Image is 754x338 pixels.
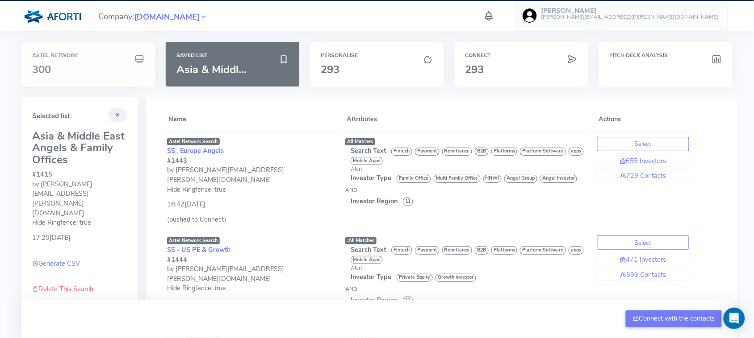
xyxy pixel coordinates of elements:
h3: Asia & Middle East Angels & Family Offices [32,130,127,165]
th: Actions [592,108,695,131]
th: Name [162,108,340,131]
span: HNWI [483,175,502,183]
span: Fintech [391,246,412,254]
div: Hide Ringfence: true [167,284,335,293]
div: (pushed to Connect) [167,215,335,225]
div: 16:37[DATE] [167,293,335,309]
a: 655 Investors [597,157,689,166]
a: 471 Investors [597,255,689,265]
div: #1443 [167,156,335,166]
span: Search Text [351,146,386,155]
span: Investor Region [351,296,398,305]
span: 293 [465,62,484,77]
span: Mobile Apps [351,157,383,165]
span: Platform Software [520,148,566,156]
span: Astel Network Search [167,237,220,244]
div: AND [351,264,586,272]
a: Generate CSV [32,259,80,268]
th: Attributes [340,108,592,131]
div: by [PERSON_NAME][EMAIL_ADDRESS][PERSON_NAME][DOMAIN_NAME] [167,165,335,185]
a: Delete This Search [32,284,93,293]
button: Select [597,137,689,151]
span: Private Equity [397,274,433,282]
span: [DOMAIN_NAME] [134,11,200,23]
h6: Astel Network [32,53,144,58]
span: Angel Investor [540,175,578,183]
a: SS - US PE & Growth [167,245,230,254]
span: apps [569,148,584,156]
span: Family Office [397,175,431,183]
div: by [PERSON_NAME][EMAIL_ADDRESS][PERSON_NAME][DOMAIN_NAME] [32,180,127,218]
h6: Saved List [176,53,289,58]
div: 16:42[DATE] [167,194,335,210]
button: Select [597,235,689,250]
div: AND [345,186,586,194]
h5: [PERSON_NAME] [541,7,719,15]
span: Growth investor [436,274,476,282]
span: Astel Network Search [167,138,220,145]
a: 593 Contacts [597,270,689,280]
button: Connect with the contacts [626,310,722,327]
span: All Matches [348,237,375,244]
span: 293 [321,62,339,77]
span: Payment [415,148,440,156]
span: apps [569,246,584,254]
div: by [PERSON_NAME][EMAIL_ADDRESS][PERSON_NAME][DOMAIN_NAME] [167,264,335,284]
span: Company: [98,8,208,24]
a: SS_ Europe Angels [167,146,224,155]
div: AND [351,165,586,173]
span: Mobile Apps [351,256,383,264]
span: Investor Type [351,272,391,281]
div: Hide Ringfence: true [167,185,335,195]
span: Investor Region [351,197,398,206]
img: user-image [523,8,537,23]
div: AND [345,285,586,293]
span: Investor Type [351,173,391,182]
span: 300 [32,62,51,77]
span: 12 [403,297,413,305]
h6: Pitch Deck Analysis [610,53,722,58]
span: Multi Family Office [434,175,481,183]
h6: Personalise [321,53,433,58]
span: Payment [415,246,440,254]
span: Search Text [351,245,386,254]
span: Remittance [442,246,473,254]
a: 729 Contacts [597,171,689,181]
h6: [PERSON_NAME][EMAIL_ADDRESS][PERSON_NAME][DOMAIN_NAME] [541,14,719,20]
span: Platforms [491,246,518,254]
span: B2B [475,246,489,254]
span: : [348,237,349,244]
div: #1444 [167,255,335,265]
span: 11 [403,198,413,206]
span: Remittance [442,148,473,156]
div: Hide Ringfence: true [32,218,127,228]
span: Platform Software [520,246,566,254]
span: B2B [475,148,489,156]
span: All Matches [348,138,373,145]
span: Angel Group [504,175,537,183]
div: Open Intercom Messenger [724,308,745,329]
a: [DOMAIN_NAME] [134,11,200,22]
h5: Selected list: [32,112,127,120]
div: #1415 [32,170,127,180]
span: Fintech [391,148,412,156]
div: 17:20[DATE] [32,228,127,243]
span: Asia & Middl... [176,62,247,77]
span: Platforms [491,148,518,156]
h6: Connect [465,53,578,58]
